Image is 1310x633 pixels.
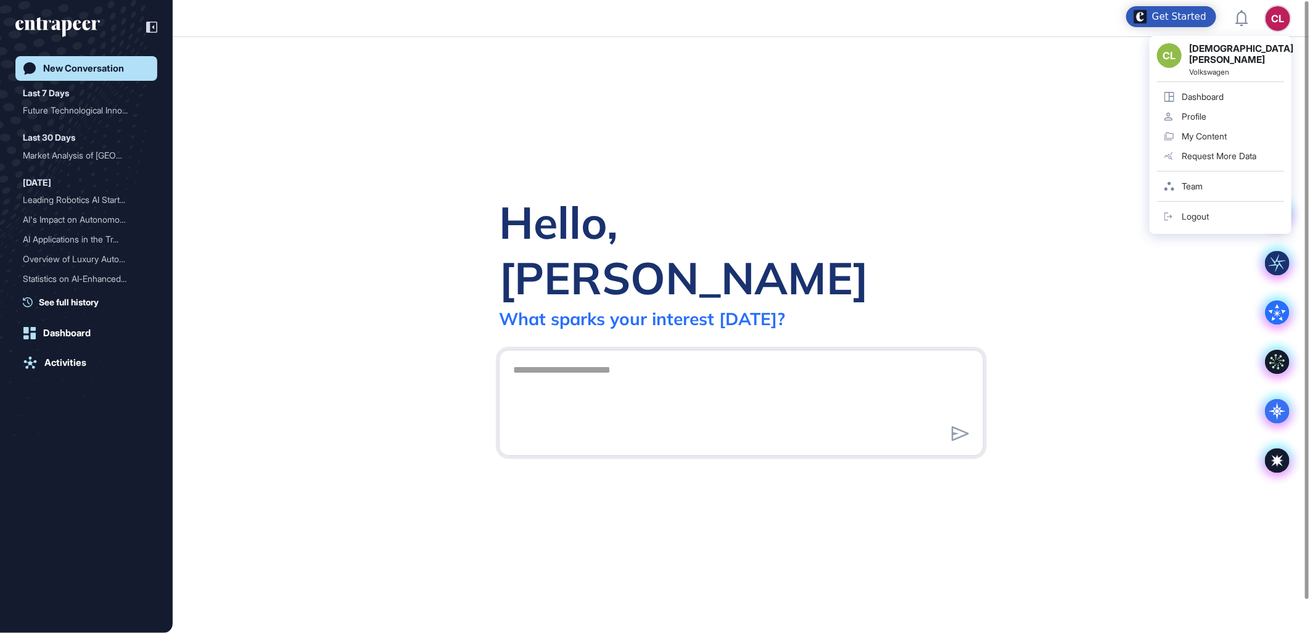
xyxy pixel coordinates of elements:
div: entrapeer-logo [15,17,100,37]
div: Leading Robotics AI Start... [23,190,140,210]
div: Hello, [PERSON_NAME] [499,194,984,305]
a: New Conversation [15,56,157,81]
div: Dashboard [43,328,91,339]
div: AI Applications in the Transportation Sector [23,230,150,249]
div: Overview of Luxury Automo... [23,249,140,269]
div: Last 30 Days [23,130,75,145]
img: launcher-image-alternative-text [1134,10,1147,23]
div: What sparks your interest [DATE]? [499,308,785,329]
div: Activities [44,357,86,368]
div: Open Get Started checklist [1126,6,1216,27]
div: Leading Robotics AI Startups in the USA [23,190,150,210]
div: [DATE] [23,175,51,190]
div: Market Analysis of [GEOGRAPHIC_DATA]'... [23,146,140,165]
div: Future Technological Inno... [23,101,140,120]
div: Get Started [1152,10,1206,23]
div: Statistics on AI-Enhanced Product Launches by Sector [23,269,150,289]
a: See full history [23,296,157,308]
div: Future Technological Innovations in the Automotive Industry by 2035 [23,101,150,120]
a: Dashboard [15,321,157,345]
div: AI's Impact on Autonomous... [23,210,140,230]
div: Market Analysis of Japan's Automotive Industry and Related Technologies: Trends, Key Players, and... [23,146,150,165]
button: CL [1266,6,1290,31]
div: AI's Impact on Autonomous Driving in the Automotive Industry [23,210,150,230]
div: Overview of Luxury Automotive Customers in Japan [23,249,150,269]
div: AI Applications in the Tr... [23,230,140,249]
div: Last 7 Days [23,86,69,101]
div: New Conversation [43,63,124,74]
a: Activities [15,350,157,375]
div: Statistics on AI-Enhanced... [23,269,140,289]
span: See full history [39,296,99,308]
